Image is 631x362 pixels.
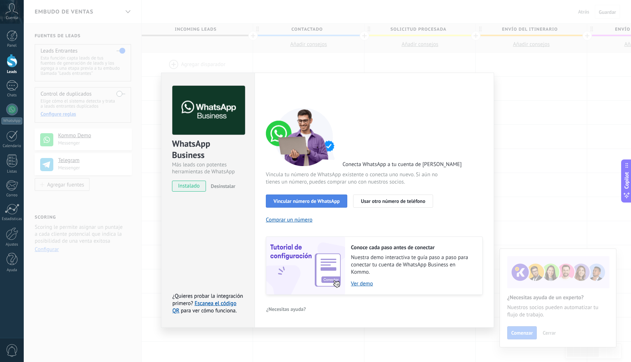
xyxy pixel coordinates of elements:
[266,108,343,166] img: connect number
[361,199,425,204] span: Usar otro número de teléfono
[172,138,244,161] div: WhatsApp Business
[266,307,306,312] span: ¿Necesitas ayuda?
[6,16,18,20] span: Cuenta
[274,199,340,204] span: Vincular número de WhatsApp
[1,43,23,48] div: Panel
[266,216,313,223] button: Comprar un número
[351,244,475,251] h2: Conoce cada paso antes de conectar
[351,280,475,287] a: Ver demo
[1,242,23,247] div: Ajustes
[1,144,23,149] div: Calendario
[172,300,236,314] a: Escanea el código QR
[172,86,245,135] img: logo_main.png
[1,70,23,74] div: Leads
[211,183,235,189] span: Desinstalar
[353,195,433,208] button: Usar otro número de teléfono
[172,181,206,192] span: instalado
[172,161,244,175] div: Más leads con potentes herramientas de WhatsApp
[1,169,23,174] div: Listas
[266,171,440,186] span: Vincula tu número de WhatsApp existente o conecta uno nuevo. Si aún no tienes un número, puedes c...
[1,93,23,98] div: Chats
[1,193,23,198] div: Correo
[1,118,22,124] div: WhatsApp
[266,304,306,315] button: ¿Necesitas ayuda?
[172,293,243,307] span: ¿Quieres probar la integración primero?
[343,161,462,168] span: Conecta WhatsApp a tu cuenta de [PERSON_NAME]
[266,195,347,208] button: Vincular número de WhatsApp
[351,254,475,276] span: Nuestra demo interactiva te guía paso a paso para conectar tu cuenta de WhatsApp Business en Kommo.
[1,268,23,273] div: Ayuda
[208,181,235,192] button: Desinstalar
[623,172,630,189] span: Copilot
[181,307,237,314] span: para ver cómo funciona.
[1,217,23,222] div: Estadísticas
